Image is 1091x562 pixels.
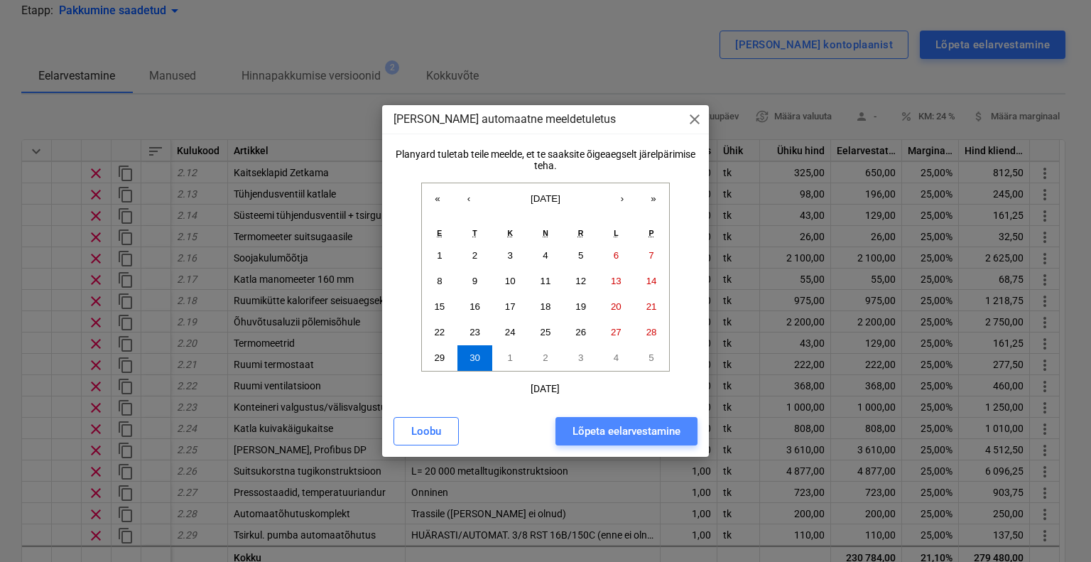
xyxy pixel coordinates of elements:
[505,327,516,337] abbr: 24. september 2025
[543,250,548,261] abbr: 4. september 2025
[541,301,551,312] abbr: 18. september 2025
[393,417,459,445] button: Loobu
[457,294,493,320] button: 16. september 2025
[563,345,599,371] button: 3. oktoober 2025
[505,301,516,312] abbr: 17. september 2025
[563,320,599,345] button: 26. september 2025
[599,320,634,345] button: 27. september 2025
[437,229,442,237] abbr: esmaspäev
[457,345,493,371] button: 30. september 2025
[634,320,669,345] button: 28. september 2025
[638,183,669,215] button: »
[411,422,441,441] div: Loobu
[563,269,599,294] button: 12. september 2025
[434,327,445,337] abbr: 22. september 2025
[457,320,493,345] button: 23. september 2025
[575,327,586,337] abbr: 26. september 2025
[422,345,457,371] button: 29. september 2025
[541,276,551,286] abbr: 11. september 2025
[437,276,442,286] abbr: 8. september 2025
[607,183,638,215] button: ›
[472,276,477,286] abbr: 9. september 2025
[646,301,657,312] abbr: 21. september 2025
[422,320,457,345] button: 22. september 2025
[634,243,669,269] button: 7. september 2025
[528,294,563,320] button: 18. september 2025
[457,269,493,294] button: 9. september 2025
[492,269,528,294] button: 10. september 2025
[469,301,480,312] abbr: 16. september 2025
[575,301,586,312] abbr: 19. september 2025
[649,229,654,237] abbr: pühapäev
[611,276,622,286] abbr: 13. september 2025
[528,345,563,371] button: 2. oktoober 2025
[599,294,634,320] button: 20. september 2025
[507,229,513,237] abbr: kolmapäev
[492,294,528,320] button: 17. september 2025
[646,327,657,337] abbr: 28. september 2025
[472,229,477,237] abbr: teisipäev
[614,352,619,363] abbr: 4. oktoober 2025
[508,250,513,261] abbr: 3. september 2025
[437,250,442,261] abbr: 1. september 2025
[555,417,698,445] button: Lõpeta eelarvestamine
[634,269,669,294] button: 14. september 2025
[648,250,653,261] abbr: 7. september 2025
[575,276,586,286] abbr: 12. september 2025
[563,294,599,320] button: 19. september 2025
[578,229,584,237] abbr: reede
[614,229,618,237] abbr: laupäev
[531,193,560,204] span: [DATE]
[611,301,622,312] abbr: 20. september 2025
[648,352,653,363] abbr: 5. oktoober 2025
[599,345,634,371] button: 4. oktoober 2025
[472,250,477,261] abbr: 2. september 2025
[686,111,703,128] span: close
[646,276,657,286] abbr: 14. september 2025
[508,352,513,363] abbr: 1. oktoober 2025
[1020,494,1091,562] div: Vestlusvidin
[634,345,669,371] button: 5. oktoober 2025
[484,183,607,215] button: [DATE]
[572,422,680,441] div: Lõpeta eelarvestamine
[422,243,457,269] button: 1. september 2025
[1020,494,1091,562] iframe: Chat Widget
[611,327,622,337] abbr: 27. september 2025
[578,250,583,261] abbr: 5. september 2025
[563,243,599,269] button: 5. september 2025
[469,352,480,363] abbr: 30. september 2025
[505,276,516,286] abbr: 10. september 2025
[578,352,583,363] abbr: 3. oktoober 2025
[434,352,445,363] abbr: 29. september 2025
[457,243,493,269] button: 2. september 2025
[492,320,528,345] button: 24. september 2025
[422,294,457,320] button: 15. september 2025
[599,243,634,269] button: 6. september 2025
[393,148,698,171] div: Planyard tuletab teile meelde, et te saaksite õigeaegselt järelpärimise teha.
[541,327,551,337] abbr: 25. september 2025
[393,111,616,128] p: [PERSON_NAME] automaatne meeldetuletus
[528,243,563,269] button: 4. september 2025
[453,183,484,215] button: ‹
[492,243,528,269] button: 3. september 2025
[543,352,548,363] abbr: 2. oktoober 2025
[543,229,548,237] abbr: neljapäev
[422,183,453,215] button: «
[614,250,619,261] abbr: 6. september 2025
[528,269,563,294] button: 11. september 2025
[531,383,560,394] div: [DATE]
[434,301,445,312] abbr: 15. september 2025
[469,327,480,337] abbr: 23. september 2025
[599,269,634,294] button: 13. september 2025
[634,294,669,320] button: 21. september 2025
[422,269,457,294] button: 8. september 2025
[492,345,528,371] button: 1. oktoober 2025
[528,320,563,345] button: 25. september 2025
